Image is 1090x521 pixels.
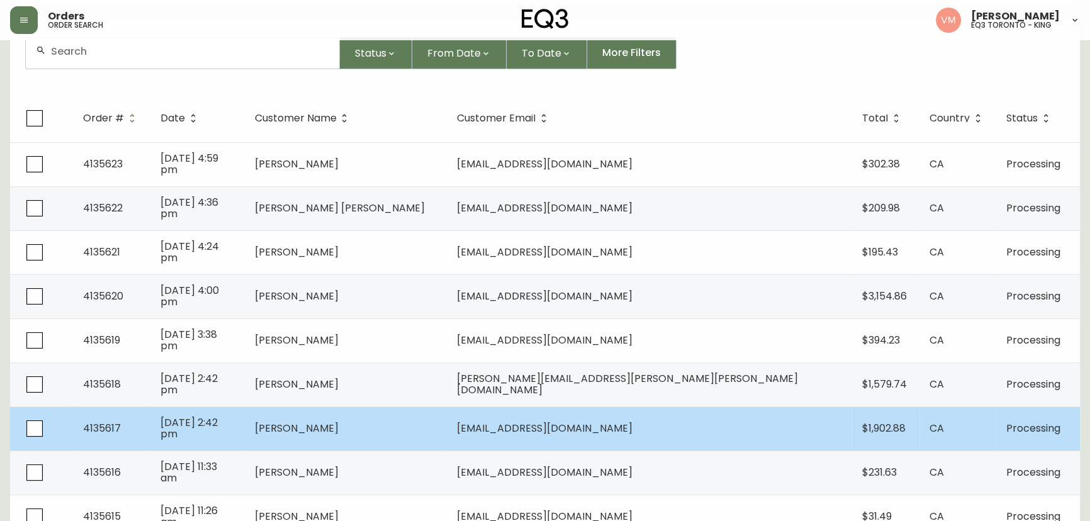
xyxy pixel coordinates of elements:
[457,465,632,479] span: [EMAIL_ADDRESS][DOMAIN_NAME]
[160,151,218,177] span: [DATE] 4:59 pm
[862,465,897,479] span: $231.63
[457,333,632,347] span: [EMAIL_ADDRESS][DOMAIN_NAME]
[1006,333,1060,347] span: Processing
[83,333,120,347] span: 4135619
[971,11,1060,21] span: [PERSON_NAME]
[254,377,338,391] span: [PERSON_NAME]
[930,465,944,479] span: CA
[862,113,904,124] span: Total
[254,157,338,171] span: [PERSON_NAME]
[1006,465,1060,479] span: Processing
[83,465,121,479] span: 4135616
[51,45,329,57] input: Search
[457,157,632,171] span: [EMAIL_ADDRESS][DOMAIN_NAME]
[930,157,944,171] span: CA
[254,201,424,215] span: [PERSON_NAME] [PERSON_NAME]
[160,371,218,397] span: [DATE] 2:42 pm
[254,333,338,347] span: [PERSON_NAME]
[971,21,1052,29] h5: eq3 toronto - king
[862,333,900,347] span: $394.23
[83,377,121,391] span: 4135618
[862,115,888,122] span: Total
[457,201,632,215] span: [EMAIL_ADDRESS][DOMAIN_NAME]
[160,415,218,441] span: [DATE] 2:42 pm
[522,9,568,29] img: logo
[160,239,219,265] span: [DATE] 4:24 pm
[457,115,536,122] span: Customer Email
[160,459,217,485] span: [DATE] 11:33 am
[83,157,123,171] span: 4135623
[83,245,120,259] span: 4135621
[930,333,944,347] span: CA
[930,377,944,391] span: CA
[930,115,970,122] span: Country
[1006,201,1060,215] span: Processing
[862,157,900,171] span: $302.38
[48,11,84,21] span: Orders
[160,195,218,221] span: [DATE] 4:36 pm
[1006,113,1054,124] span: Status
[83,201,123,215] span: 4135622
[507,37,587,69] button: To Date
[48,21,103,29] h5: order search
[930,201,944,215] span: CA
[83,113,140,124] span: Order #
[1006,421,1060,435] span: Processing
[862,201,900,215] span: $209.98
[457,289,632,303] span: [EMAIL_ADDRESS][DOMAIN_NAME]
[862,245,898,259] span: $195.43
[930,289,944,303] span: CA
[1006,377,1060,391] span: Processing
[1006,245,1060,259] span: Processing
[587,37,677,69] button: More Filters
[457,245,632,259] span: [EMAIL_ADDRESS][DOMAIN_NAME]
[936,8,961,33] img: 0f63483a436850f3a2e29d5ab35f16df
[862,421,906,435] span: $1,902.88
[930,245,944,259] span: CA
[254,465,338,479] span: [PERSON_NAME]
[160,115,185,122] span: Date
[160,327,217,353] span: [DATE] 3:38 pm
[457,113,552,124] span: Customer Email
[412,37,507,69] button: From Date
[254,113,352,124] span: Customer Name
[522,45,561,61] span: To Date
[602,46,661,60] span: More Filters
[930,421,944,435] span: CA
[160,283,219,309] span: [DATE] 4:00 pm
[83,421,121,435] span: 4135617
[160,113,201,124] span: Date
[254,289,338,303] span: [PERSON_NAME]
[427,45,481,61] span: From Date
[862,289,907,303] span: $3,154.86
[1006,289,1060,303] span: Processing
[457,371,798,397] span: [PERSON_NAME][EMAIL_ADDRESS][PERSON_NAME][PERSON_NAME][DOMAIN_NAME]
[254,245,338,259] span: [PERSON_NAME]
[340,37,412,69] button: Status
[355,45,386,61] span: Status
[1006,115,1038,122] span: Status
[930,113,986,124] span: Country
[83,289,123,303] span: 4135620
[1006,157,1060,171] span: Processing
[83,115,124,122] span: Order #
[862,377,907,391] span: $1,579.74
[457,421,632,435] span: [EMAIL_ADDRESS][DOMAIN_NAME]
[254,115,336,122] span: Customer Name
[254,421,338,435] span: [PERSON_NAME]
